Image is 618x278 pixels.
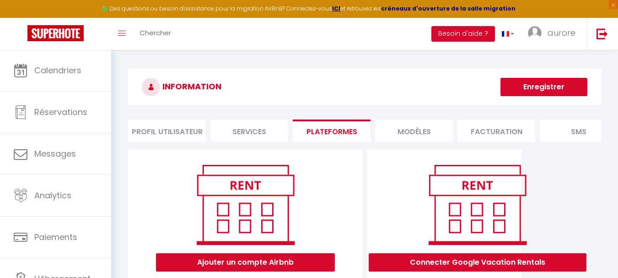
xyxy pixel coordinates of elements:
img: rent.png [419,161,536,249]
a: ICI [332,5,340,12]
button: Ajouter un compte Airbnb [156,253,335,272]
button: Connecter Google Vacation Rentals [369,253,586,272]
span: aurore [548,27,575,38]
button: Enregistrer [500,78,587,96]
span: Messages [34,148,76,159]
span: Paiements [34,231,77,243]
span: Analytics [34,190,71,201]
span: Réservations [34,106,87,118]
li: SMS [540,120,618,142]
li: Services [210,120,288,142]
img: ... [528,26,542,40]
li: Profil Utilisateur [128,120,206,142]
a: ... aurore [521,18,587,50]
h3: INFORMATION [128,69,601,105]
li: MODÈLES [375,120,453,142]
a: Chercher [133,18,178,50]
img: logout [597,28,608,39]
span: Chercher [140,28,171,38]
li: Plateformes [293,120,371,142]
a: créneaux d'ouverture de la salle migration [381,5,516,12]
li: Facturation [457,120,535,142]
img: Super Booking [27,25,84,41]
button: Ouvrir le widget de chat LiveChat [7,4,35,31]
img: rent.png [187,161,304,249]
button: Besoin d'aide ? [431,26,495,42]
span: Calendriers [34,65,81,76]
